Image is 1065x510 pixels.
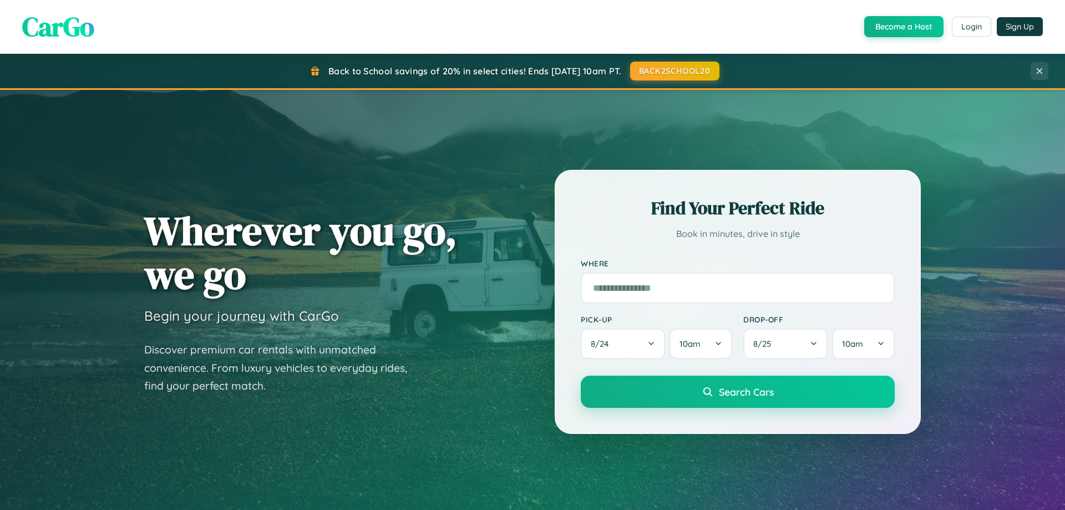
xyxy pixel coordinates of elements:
h3: Begin your journey with CarGo [144,307,339,324]
h2: Find Your Perfect Ride [581,196,895,220]
button: 10am [832,329,895,359]
span: 10am [842,339,863,349]
p: Discover premium car rentals with unmatched convenience. From luxury vehicles to everyday rides, ... [144,341,422,395]
button: Become a Host [864,16,944,37]
label: Drop-off [743,315,895,324]
span: 8 / 24 [591,339,614,349]
label: Pick-up [581,315,732,324]
button: Search Cars [581,376,895,408]
button: 8/24 [581,329,665,359]
span: Back to School savings of 20% in select cities! Ends [DATE] 10am PT. [328,65,621,77]
button: Sign Up [997,17,1043,36]
span: CarGo [22,8,94,45]
span: 8 / 25 [753,339,777,349]
button: 10am [670,329,732,359]
span: Search Cars [719,386,774,398]
span: 10am [679,339,701,349]
button: Login [952,17,991,37]
p: Book in minutes, drive in style [581,226,895,242]
label: Where [581,259,895,268]
h1: Wherever you go, we go [144,209,457,296]
button: 8/25 [743,329,828,359]
button: BACK2SCHOOL20 [630,62,719,80]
